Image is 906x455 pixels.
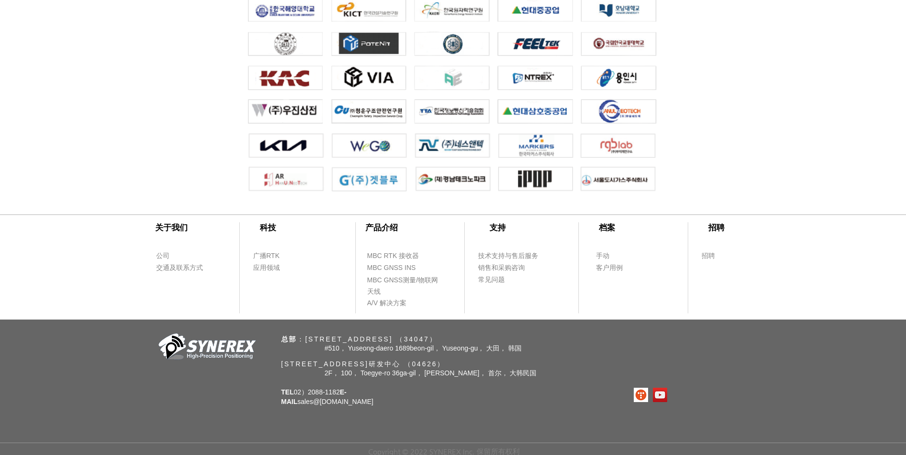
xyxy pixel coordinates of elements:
span: 手动 [596,251,609,261]
span: 支持 [490,223,506,232]
a: ANTENNA [367,286,422,298]
img: 티스토리로고 [634,388,648,402]
span: 公司 [156,251,170,261]
a: 인재채용 [701,250,746,262]
span: 交通及联系方式 [156,263,203,273]
a: 고객 사용 사례 [596,262,650,274]
span: 应用领域 [253,263,280,273]
span: 02）2088-1182 sales [281,388,373,405]
a: A/V Solution [367,297,422,309]
span: 技术支持与售后服务 [478,251,538,261]
span: #510， Yuseong-daero 1689beon-gil， Yuseong-gu， 大田， 韩国 [325,344,522,352]
ul: SNS 모음 [634,388,667,402]
span: 产品介绍 [365,223,398,232]
span: 招聘 [708,223,725,232]
a: Broadcast RTK [253,250,308,262]
span: TEL [281,388,294,396]
span: MBC GNSS测量/物联网 [367,276,438,285]
span: ：[STREET_ADDRESS] （34047） [281,335,437,343]
a: 매뉴얼 [596,250,650,262]
a: MBC GNSS INS [367,262,426,274]
span: 招聘 [702,251,715,261]
a: MBC RTK 수신기 [367,250,438,262]
span: [STREET_ADDRESS]研发中心 （04626） [281,360,446,368]
span: 关于我们 [155,223,188,232]
span: 档案 [599,223,615,232]
img: 회사_로고-removebg-preview.png [153,332,258,363]
span: 客户用例 [596,263,623,273]
a: 기술 지원 및 AS [478,250,549,262]
a: MBC GNSS 측량/IoT [367,274,450,286]
span: 天线 [367,287,381,297]
a: @[DOMAIN_NAME] [313,398,373,405]
a: 영업 및 구매 문의 [478,262,533,274]
span: MBC RTK 接收器 [367,251,419,261]
span: A/V 解决方案 [367,299,406,308]
iframe: Wix 聊天 [796,414,906,455]
a: 오시는 길 & 연락처 [156,262,220,274]
span: 总部 [281,335,298,343]
span: E-MAIL [281,388,347,405]
span: 销售和采购咨询 [478,263,525,273]
a: FAQ [478,274,533,286]
span: MBC GNSS INS [367,263,416,273]
span: 2F， 100， Toegye-ro 36ga-gil， [PERSON_NAME]， 首尔， 大韩民国 [325,369,537,377]
span: 常见问题 [478,275,505,285]
span: 广播RTK [253,251,280,261]
a: 활용 분야 [253,262,308,274]
img: 유튜브 사회 아이콘 [653,388,667,402]
a: 회사 소개 [156,250,211,262]
span: 科技 [260,223,276,232]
